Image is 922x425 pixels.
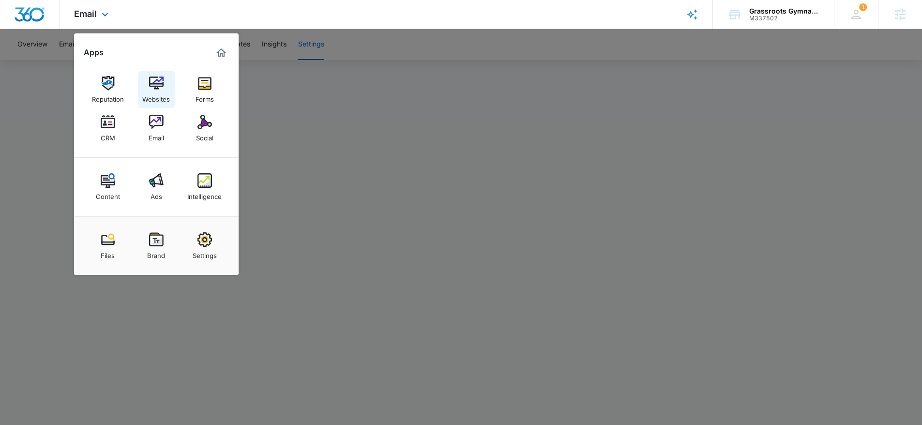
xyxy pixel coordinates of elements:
[96,188,120,200] div: Content
[142,91,170,103] div: Websites
[859,3,867,11] span: 1
[196,91,214,103] div: Forms
[90,168,126,205] a: Content
[186,110,223,147] a: Social
[138,110,175,147] a: Email
[186,228,223,264] a: Settings
[187,188,222,200] div: Intelligence
[90,71,126,108] a: Reputation
[147,247,165,259] div: Brand
[213,45,229,61] a: Marketing 360® Dashboard
[90,228,126,264] a: Files
[101,247,115,259] div: Files
[859,3,867,11] div: notifications count
[186,71,223,108] a: Forms
[90,110,126,147] a: CRM
[749,7,820,15] div: account name
[92,91,124,103] div: Reputation
[151,188,162,200] div: Ads
[186,168,223,205] a: Intelligence
[74,9,97,19] span: Email
[138,228,175,264] a: Brand
[84,48,104,57] h2: Apps
[138,168,175,205] a: Ads
[193,247,217,259] div: Settings
[149,129,164,142] div: Email
[196,129,213,142] div: Social
[749,15,820,22] div: account id
[101,129,115,142] div: CRM
[138,71,175,108] a: Websites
